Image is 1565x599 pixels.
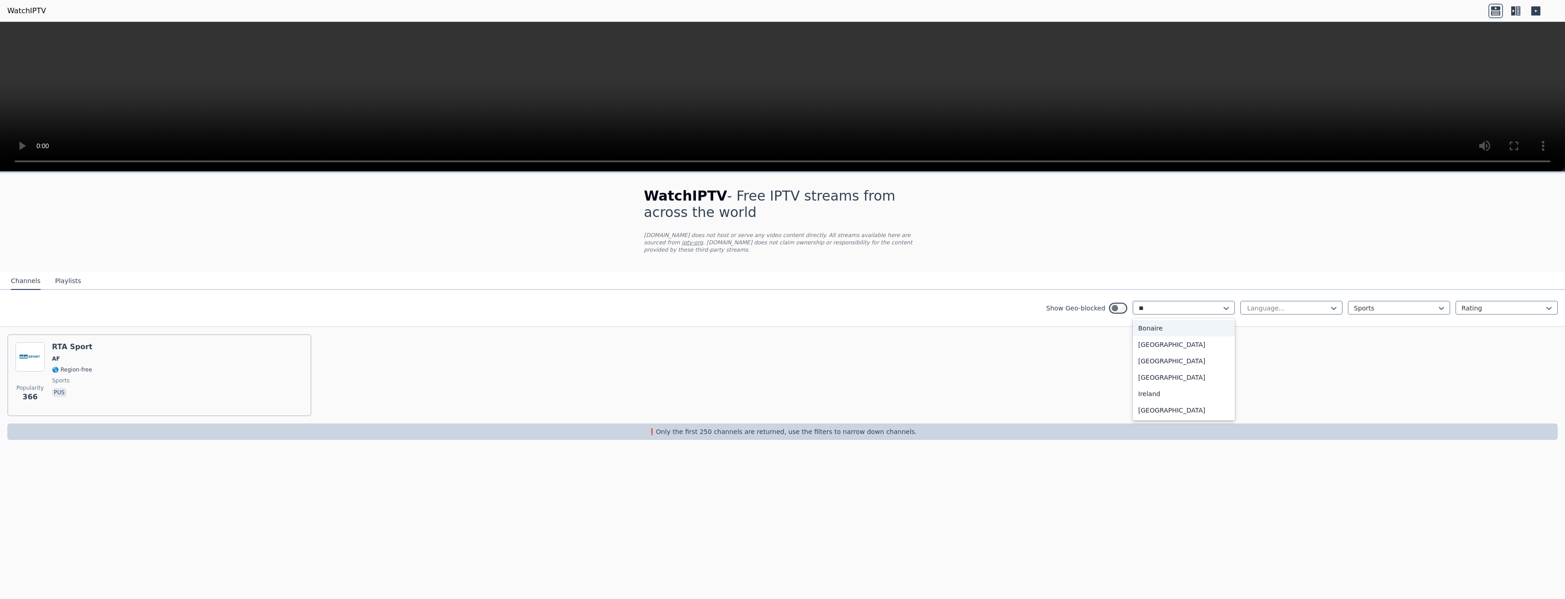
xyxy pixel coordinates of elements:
[644,232,921,253] p: [DOMAIN_NAME] does not host or serve any video content directly. All streams available here are s...
[52,355,60,362] span: AF
[1133,336,1235,353] div: [GEOGRAPHIC_DATA]
[11,273,41,290] button: Channels
[22,392,37,403] span: 366
[52,366,92,373] span: 🌎 Region-free
[52,342,93,351] h6: RTA Sport
[16,342,45,372] img: RTA Sport
[644,188,921,221] h1: - Free IPTV streams from across the world
[682,239,703,246] a: iptv-org
[1133,320,1235,336] div: Bonaire
[55,273,81,290] button: Playlists
[1133,353,1235,369] div: [GEOGRAPHIC_DATA]
[52,377,69,384] span: sports
[1133,369,1235,386] div: [GEOGRAPHIC_DATA]
[11,427,1554,436] p: ❗️Only the first 250 channels are returned, use the filters to narrow down channels.
[52,388,67,397] p: pus
[1046,304,1105,313] label: Show Geo-blocked
[16,384,44,392] span: Popularity
[1133,402,1235,418] div: [GEOGRAPHIC_DATA]
[1133,386,1235,402] div: Ireland
[644,188,727,204] span: WatchIPTV
[7,5,46,16] a: WatchIPTV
